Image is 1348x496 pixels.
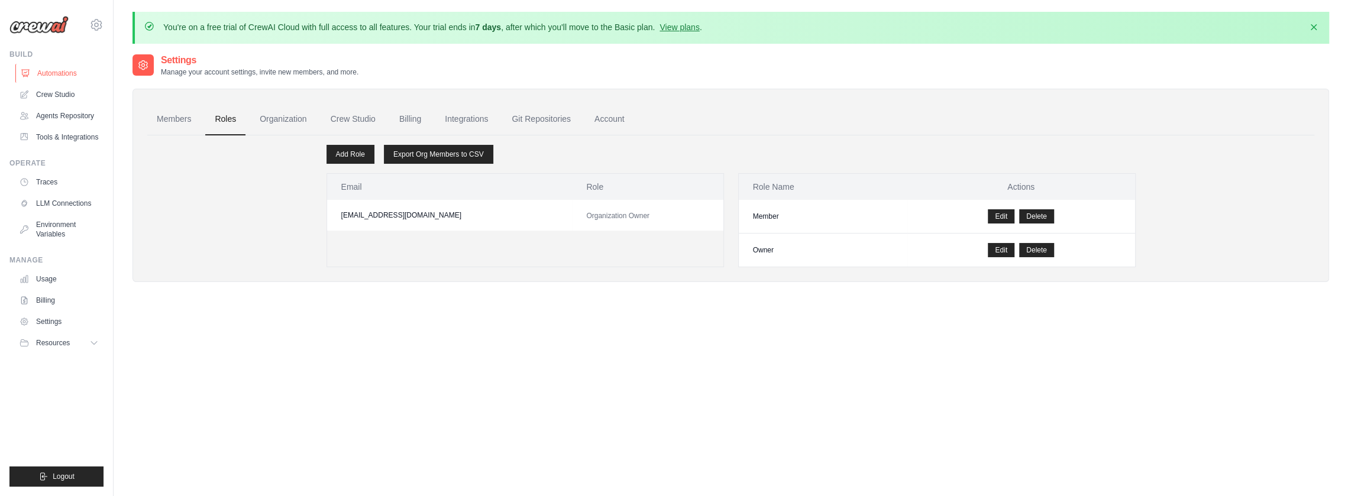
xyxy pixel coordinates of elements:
td: Owner [739,234,907,267]
a: View plans [660,22,699,32]
a: Organization [250,103,316,135]
a: Settings [14,312,104,331]
a: Environment Variables [14,215,104,244]
a: Account [585,103,634,135]
strong: 7 days [475,22,501,32]
span: Logout [53,472,75,481]
td: Member [739,200,907,234]
div: Build [9,50,104,59]
h2: Settings [161,53,358,67]
span: Resources [36,338,70,348]
button: Resources [14,333,104,352]
p: You're on a free trial of CrewAI Cloud with full access to all features. Your trial ends in , aft... [163,21,702,33]
a: Crew Studio [321,103,385,135]
img: Logo [9,16,69,34]
div: Manage [9,255,104,265]
a: Edit [988,209,1014,223]
a: Add Role [327,145,374,164]
a: Edit [988,243,1014,257]
button: Delete [1019,209,1054,223]
a: Billing [390,103,431,135]
a: LLM Connections [14,194,104,213]
a: Roles [205,103,245,135]
th: Email [327,174,573,200]
th: Actions [907,174,1135,200]
span: Organization Owner [586,212,649,220]
th: Role [572,174,723,200]
button: Delete [1019,243,1054,257]
a: Tools & Integrations [14,128,104,147]
button: Logout [9,466,104,487]
a: Crew Studio [14,85,104,104]
a: Git Repositories [502,103,580,135]
a: Members [147,103,201,135]
div: Operate [9,158,104,168]
td: [EMAIL_ADDRESS][DOMAIN_NAME] [327,200,573,231]
a: Traces [14,173,104,192]
a: Integrations [435,103,497,135]
a: Automations [15,64,105,83]
th: Role Name [739,174,907,200]
a: Usage [14,270,104,288]
p: Manage your account settings, invite new members, and more. [161,67,358,77]
a: Export Org Members to CSV [384,145,493,164]
a: Agents Repository [14,106,104,125]
a: Billing [14,291,104,310]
